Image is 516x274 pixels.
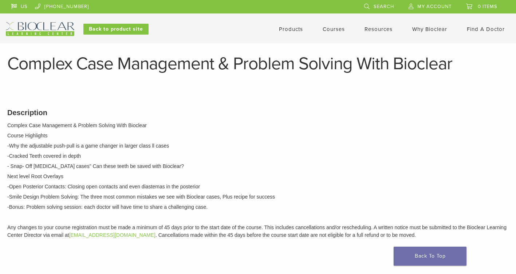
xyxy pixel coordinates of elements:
[7,107,509,118] h3: Description
[7,55,509,73] h1: Complex Case Management & Problem Solving With Bioclear
[7,224,507,238] span: Any changes to your course registration must be made a minimum of 45 days prior to the start date...
[7,132,509,140] p: Course Highlights
[412,26,447,32] a: Why Bioclear
[69,232,155,238] a: [EMAIL_ADDRESS][DOMAIN_NAME]
[467,26,505,32] a: Find A Doctor
[394,247,466,266] a: Back To Top
[7,142,509,150] p: -Why the adjustable push-pull is a game changer in larger class ll cases
[7,163,509,170] p: - Snap- Off [MEDICAL_DATA] cases" Can these teeth be saved with Bioclear?
[6,22,74,36] img: Bioclear
[7,203,509,211] p: -Bonus: Problem solving session: each doctor will have time to share a challenging case.
[7,193,509,201] p: -Smile Design Problem Solving: The three most common mistakes we see with Bioclear cases, Plus re...
[7,152,509,160] p: -Cracked Teeth covered in depth
[478,4,497,9] span: 0 items
[7,173,509,180] p: Next level Root Overlays
[279,26,303,32] a: Products
[417,4,452,9] span: My Account
[374,4,394,9] span: Search
[365,26,393,32] a: Resources
[83,24,149,35] a: Back to product site
[323,26,345,32] a: Courses
[7,122,509,129] p: Complex Case Management & Problem Solving With Bioclear
[7,183,509,191] p: -Open Posterior Contacts: Closing open contacts and even diastemas in the posterior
